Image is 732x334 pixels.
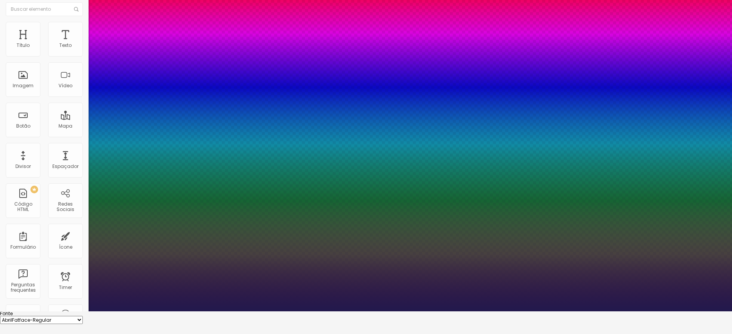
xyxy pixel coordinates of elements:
[59,285,72,290] div: Timer
[16,123,30,129] div: Botão
[59,83,72,88] div: Vídeo
[17,43,30,48] div: Título
[10,244,36,250] div: Formulário
[52,164,79,169] div: Espaçador
[13,83,34,88] div: Imagem
[74,7,79,12] img: Icone
[8,282,38,293] div: Perguntas frequentes
[15,164,31,169] div: Divisor
[59,244,72,250] div: Ícone
[59,43,72,48] div: Texto
[8,201,38,213] div: Código HTML
[59,123,72,129] div: Mapa
[6,2,83,16] input: Buscar elemento
[50,201,80,213] div: Redes Sociais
